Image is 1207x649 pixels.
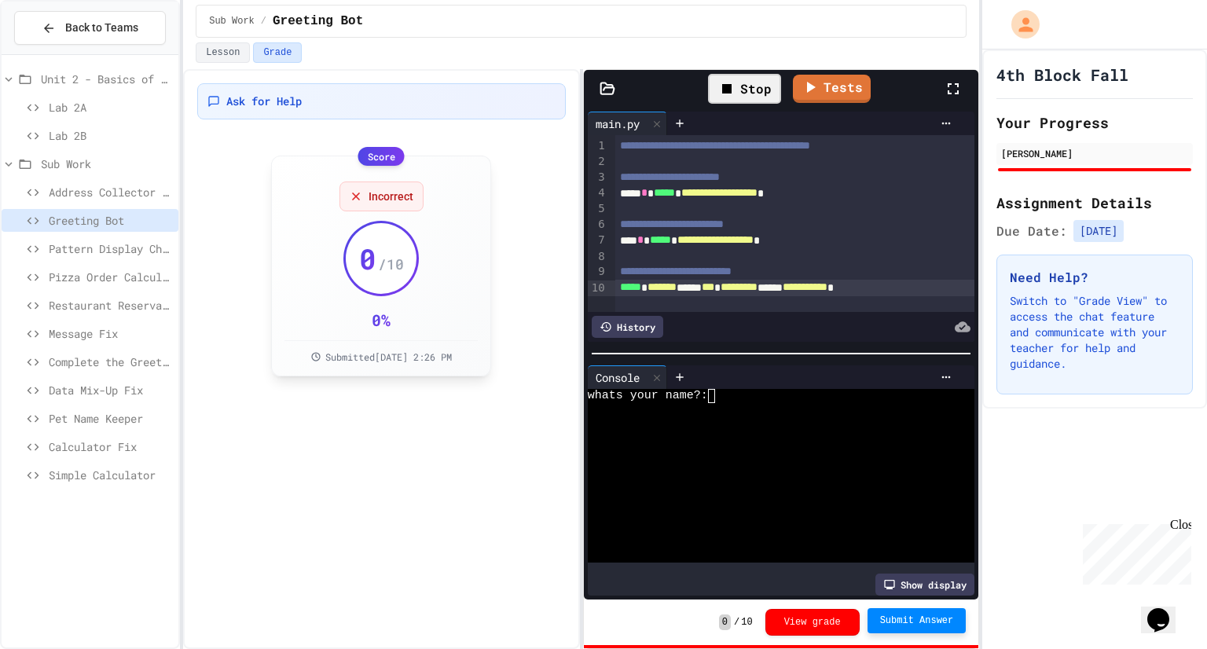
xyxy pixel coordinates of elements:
[588,369,648,386] div: Console
[741,616,752,629] span: 10
[1073,220,1124,242] span: [DATE]
[588,233,607,248] div: 7
[588,115,648,132] div: main.py
[261,15,266,27] span: /
[359,243,376,274] span: 0
[719,614,731,630] span: 0
[226,93,302,109] span: Ask for Help
[209,15,255,27] span: Sub Work
[996,112,1193,134] h2: Your Progress
[6,6,108,100] div: Chat with us now!Close
[369,189,413,204] span: Incorrect
[588,154,607,170] div: 2
[708,74,781,104] div: Stop
[65,20,138,36] span: Back to Teams
[588,170,607,185] div: 3
[253,42,302,63] button: Grade
[49,297,172,313] span: Restaurant Reservation System
[588,201,607,217] div: 5
[378,253,404,275] span: / 10
[1001,146,1188,160] div: [PERSON_NAME]
[875,574,974,596] div: Show display
[372,309,391,331] div: 0 %
[592,316,663,338] div: History
[793,75,871,103] a: Tests
[49,269,172,285] span: Pizza Order Calculator
[996,64,1128,86] h1: 4th Block Fall
[1010,268,1179,287] h3: Need Help?
[588,217,607,233] div: 6
[41,71,172,87] span: Unit 2 - Basics of Python
[49,240,172,257] span: Pattern Display Challenge
[358,147,405,166] div: Score
[49,467,172,483] span: Simple Calculator
[1141,586,1191,633] iframe: chat widget
[588,280,607,296] div: 10
[880,614,954,627] span: Submit Answer
[995,6,1044,42] div: My Account
[49,127,172,144] span: Lab 2B
[196,42,250,63] button: Lesson
[49,184,172,200] span: Address Collector Fix
[49,382,172,398] span: Data Mix-Up Fix
[588,112,667,135] div: main.py
[49,99,172,115] span: Lab 2A
[996,222,1067,240] span: Due Date:
[588,264,607,280] div: 9
[273,12,363,31] span: Greeting Bot
[49,212,172,229] span: Greeting Bot
[49,438,172,455] span: Calculator Fix
[588,249,607,265] div: 8
[14,11,166,45] button: Back to Teams
[41,156,172,172] span: Sub Work
[734,616,739,629] span: /
[765,609,860,636] button: View grade
[868,608,967,633] button: Submit Answer
[588,185,607,201] div: 4
[588,138,607,154] div: 1
[588,389,708,403] span: whats your name?:
[588,365,667,389] div: Console
[996,192,1193,214] h2: Assignment Details
[1010,293,1179,372] p: Switch to "Grade View" to access the chat feature and communicate with your teacher for help and ...
[49,354,172,370] span: Complete the Greeting
[1077,518,1191,585] iframe: chat widget
[49,325,172,342] span: Message Fix
[325,350,452,363] span: Submitted [DATE] 2:26 PM
[49,410,172,427] span: Pet Name Keeper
